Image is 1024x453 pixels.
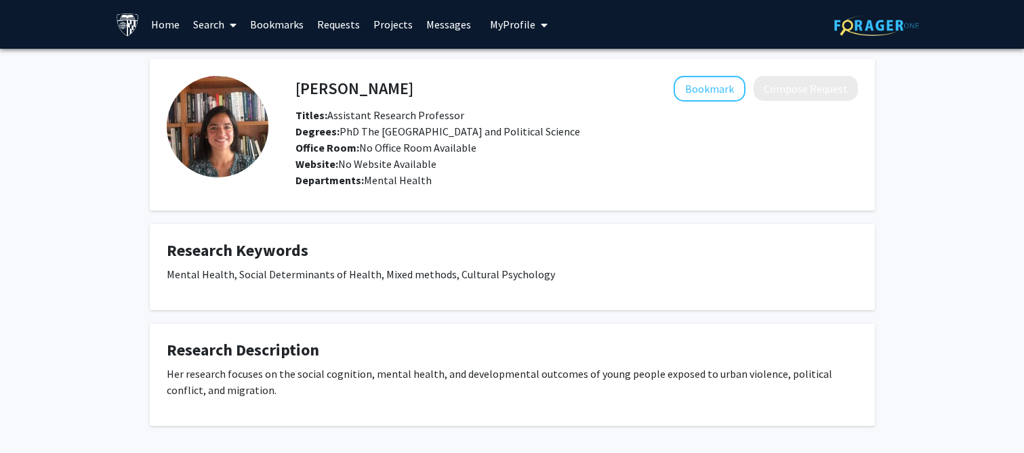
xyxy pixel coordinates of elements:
[116,13,140,37] img: Johns Hopkins University Logo
[310,1,367,48] a: Requests
[834,15,919,36] img: ForagerOne Logo
[295,173,364,187] b: Departments:
[167,341,858,360] h4: Research Description
[674,76,745,102] button: Add Cecilia Dedios to Bookmarks
[295,108,327,122] b: Titles:
[186,1,243,48] a: Search
[10,392,58,443] iframe: Chat
[295,125,580,138] span: PhD The [GEOGRAPHIC_DATA] and Political Science
[167,366,858,398] p: Her research focuses on the social cognition, mental health, and developmental outcomes of young ...
[295,157,436,171] span: No Website Available
[364,173,432,187] span: Mental Health
[295,108,464,122] span: Assistant Research Professor
[490,18,535,31] span: My Profile
[754,76,858,101] button: Compose Request to Cecilia Dedios
[419,1,478,48] a: Messages
[295,157,338,171] b: Website:
[144,1,186,48] a: Home
[295,141,359,154] b: Office Room:
[167,76,268,177] img: Profile Picture
[167,241,858,261] h4: Research Keywords
[167,266,858,282] p: Mental Health, Social Determinants of Health, Mixed methods, Cultural Psychology
[367,1,419,48] a: Projects
[243,1,310,48] a: Bookmarks
[295,125,340,138] b: Degrees:
[295,76,413,101] h4: [PERSON_NAME]
[295,141,476,154] span: No Office Room Available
